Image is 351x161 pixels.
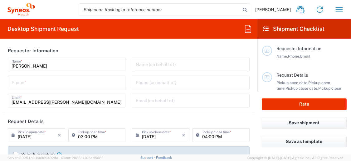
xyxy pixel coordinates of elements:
i: × [58,130,61,140]
h2: Desktop Shipment Request [7,25,79,33]
h2: Shipment Checklist [263,25,324,33]
span: Requester Information [276,46,321,51]
span: Server: 2025.17.0-16a969492de [7,156,58,160]
span: Pickup close date, [285,86,318,91]
h2: Request Details [8,118,44,125]
label: Schedule pickup [13,152,55,157]
a: Feedback [156,156,172,159]
span: Pickup open date, [276,80,308,85]
span: Request Details [276,73,308,78]
span: Phone, [288,54,300,59]
span: Email [300,54,310,59]
span: Client: 2025.17.0-5dd568f [61,156,103,160]
span: [PERSON_NAME] [255,7,291,12]
i: × [182,130,186,140]
input: Shipment, tracking or reference number [79,4,241,16]
span: Name, [276,54,288,59]
h2: Requester Information [8,48,58,54]
button: Save shipment [262,117,347,129]
button: Rate [262,98,347,110]
span: Copyright © [DATE]-[DATE] Agistix Inc., All Rights Reserved [247,155,344,161]
button: Save as template [262,136,347,147]
a: Support [140,156,156,159]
